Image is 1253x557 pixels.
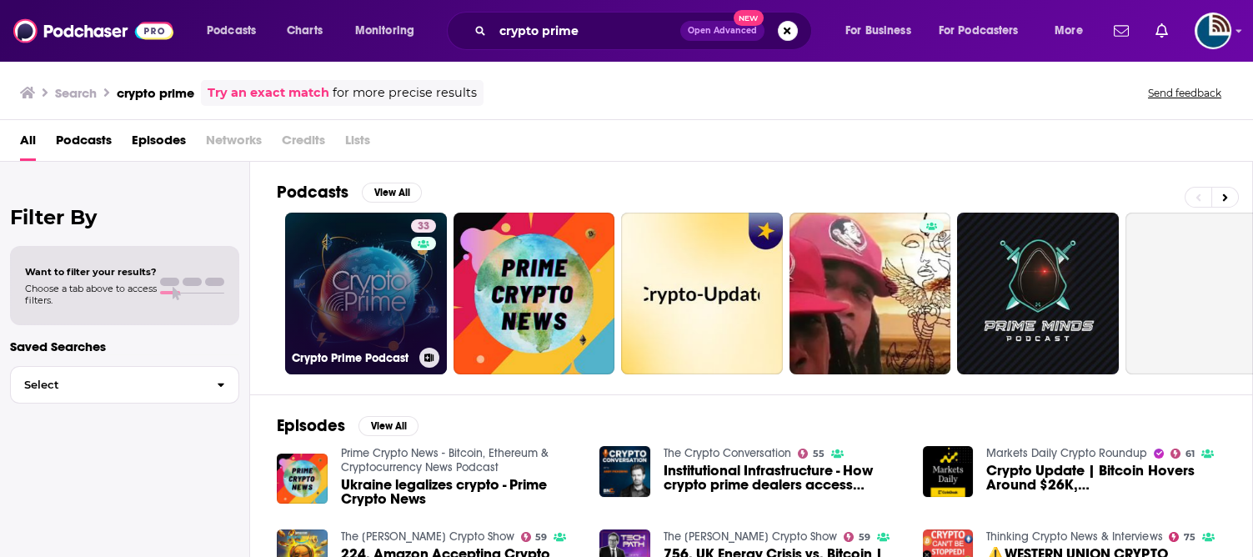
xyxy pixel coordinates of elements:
[362,183,422,203] button: View All
[986,464,1225,492] span: Crypto Update | Bitcoin Hovers Around $26K, [GEOGRAPHIC_DATA]’s New Pro-Crypto Prime Minister
[680,21,764,41] button: Open AdvancedNew
[341,478,580,506] a: Ukraine legalizes crypto - Prime Crypto News
[206,127,262,161] span: Networks
[834,18,932,44] button: open menu
[132,127,186,161] a: Episodes
[418,218,429,235] span: 33
[1185,450,1195,458] span: 61
[282,127,325,161] span: Credits
[25,283,157,306] span: Choose a tab above to access filters.
[358,416,419,436] button: View All
[664,529,837,544] a: The Paul Barron Crypto Show
[10,339,239,354] p: Saved Searches
[207,19,256,43] span: Podcasts
[411,219,436,233] a: 33
[1169,532,1195,542] a: 75
[1195,13,1231,49] button: Show profile menu
[56,127,112,161] a: Podcasts
[355,19,414,43] span: Monitoring
[688,27,757,35] span: Open Advanced
[345,127,370,161] span: Lists
[923,446,974,497] img: Crypto Update | Bitcoin Hovers Around $26K, Thailand’s New Pro-Crypto Prime Minister
[1107,17,1135,45] a: Show notifications dropdown
[341,529,514,544] a: The Paul Barron Crypto Show
[939,19,1019,43] span: For Podcasters
[1055,19,1083,43] span: More
[535,534,547,541] span: 59
[287,19,323,43] span: Charts
[463,12,828,50] div: Search podcasts, credits, & more...
[986,464,1225,492] a: Crypto Update | Bitcoin Hovers Around $26K, Thailand’s New Pro-Crypto Prime Minister
[844,532,870,542] a: 59
[928,18,1043,44] button: open menu
[11,379,203,390] span: Select
[117,85,194,101] h3: crypto prime
[277,182,422,203] a: PodcastsView All
[664,464,903,492] a: Institutional Infrastructure - How crypto prime dealers access liquidity for Bitcoin whales
[195,18,278,44] button: open menu
[1195,13,1231,49] img: User Profile
[734,10,764,26] span: New
[599,446,650,497] img: Institutional Infrastructure - How crypto prime dealers access liquidity for Bitcoin whales
[13,15,173,47] img: Podchaser - Follow, Share and Rate Podcasts
[208,83,329,103] a: Try an exact match
[664,446,791,460] a: The Crypto Conversation
[10,205,239,229] h2: Filter By
[276,18,333,44] a: Charts
[341,446,549,474] a: Prime Crypto News - Bitcoin, Ethereum & Cryptocurrency News Podcast
[277,182,348,203] h2: Podcasts
[986,529,1162,544] a: Thinking Crypto News & Interviews
[813,450,824,458] span: 55
[1143,86,1226,100] button: Send feedback
[986,446,1147,460] a: Markets Daily Crypto Roundup
[55,85,97,101] h3: Search
[277,415,345,436] h2: Episodes
[10,366,239,404] button: Select
[798,449,824,459] a: 55
[285,213,447,374] a: 33Crypto Prime Podcast
[25,266,157,278] span: Want to filter your results?
[1195,13,1231,49] span: Logged in as tdunyak
[277,454,328,504] img: Ukraine legalizes crypto - Prime Crypto News
[1184,534,1195,541] span: 75
[845,19,911,43] span: For Business
[493,18,680,44] input: Search podcasts, credits, & more...
[521,532,548,542] a: 59
[1043,18,1104,44] button: open menu
[1149,17,1175,45] a: Show notifications dropdown
[343,18,436,44] button: open menu
[859,534,870,541] span: 59
[277,415,419,436] a: EpisodesView All
[1170,449,1195,459] a: 61
[333,83,477,103] span: for more precise results
[20,127,36,161] a: All
[292,351,413,365] h3: Crypto Prime Podcast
